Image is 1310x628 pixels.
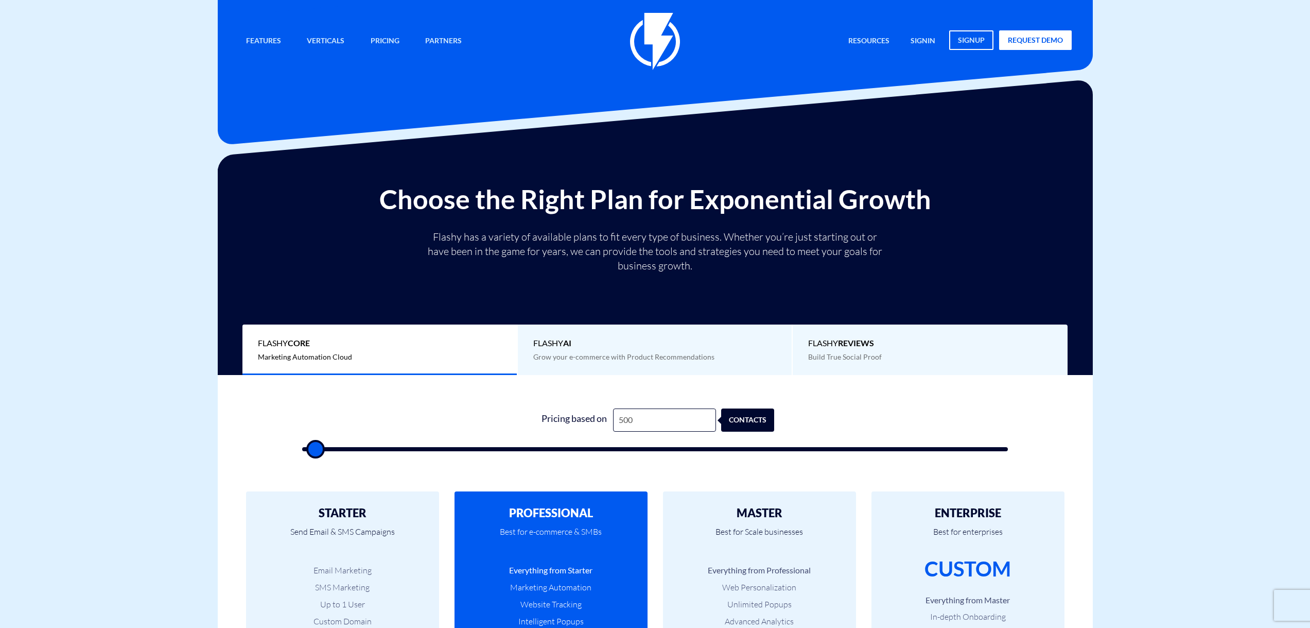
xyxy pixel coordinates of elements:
[838,338,874,348] b: REVIEWS
[470,599,632,610] li: Website Tracking
[999,30,1072,50] a: request demo
[536,409,613,432] div: Pricing based on
[924,554,1011,584] div: CUSTOM
[470,519,632,554] p: Best for e-commerce & SMBs
[261,599,424,610] li: Up to 1 User
[841,30,897,53] a: Resources
[887,507,1049,519] h2: ENTERPRISE
[533,337,777,349] span: Flashy
[678,519,841,554] p: Best for Scale businesses
[470,565,632,576] li: Everything from Starter
[470,582,632,593] li: Marketing Automation
[887,595,1049,606] li: Everything from Master
[261,519,424,554] p: Send Email & SMS Campaigns
[470,507,632,519] h2: PROFESSIONAL
[678,599,841,610] li: Unlimited Popups
[678,582,841,593] li: Web Personalization
[887,519,1049,554] p: Best for enterprises
[261,565,424,576] li: Email Marketing
[417,30,469,53] a: Partners
[903,30,943,53] a: signin
[261,582,424,593] li: SMS Marketing
[299,30,352,53] a: Verticals
[261,616,424,627] li: Custom Domain
[563,338,571,348] b: AI
[949,30,993,50] a: signup
[363,30,407,53] a: Pricing
[258,352,352,361] span: Marketing Automation Cloud
[678,507,841,519] h2: MASTER
[258,337,501,349] span: Flashy
[729,409,782,432] div: contacts
[808,337,1052,349] span: Flashy
[424,230,887,273] p: Flashy has a variety of available plans to fit every type of business. Whether you’re just starti...
[470,616,632,627] li: Intelligent Popups
[887,611,1049,623] li: In-depth Onboarding
[261,507,424,519] h2: STARTER
[808,352,882,361] span: Build True Social Proof
[238,30,289,53] a: Features
[678,565,841,576] li: Everything from Professional
[533,352,714,361] span: Grow your e-commerce with Product Recommendations
[225,184,1085,214] h2: Choose the Right Plan for Exponential Growth
[288,338,310,348] b: Core
[678,616,841,627] li: Advanced Analytics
